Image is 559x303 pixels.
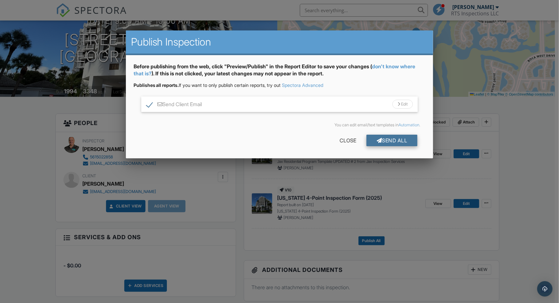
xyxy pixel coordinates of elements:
div: Edit [392,100,413,109]
a: don't know where that is? [134,63,415,77]
label: Send Client Email [146,101,202,109]
a: Spectora Advanced [282,82,324,88]
h2: Publish Inspection [131,36,428,48]
a: Automation [399,122,419,127]
span: If you want to only publish certain reports, try out [134,82,281,88]
div: Close [329,135,366,146]
strong: Publishes all reports. [134,82,179,88]
div: You can edit email/text templates in . [139,122,421,128]
div: Open Intercom Messenger [537,281,553,297]
div: Before publishing from the web, click "Preview/Publish" in the Report Editor to save your changes... [134,63,426,82]
div: Send All [366,135,418,146]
